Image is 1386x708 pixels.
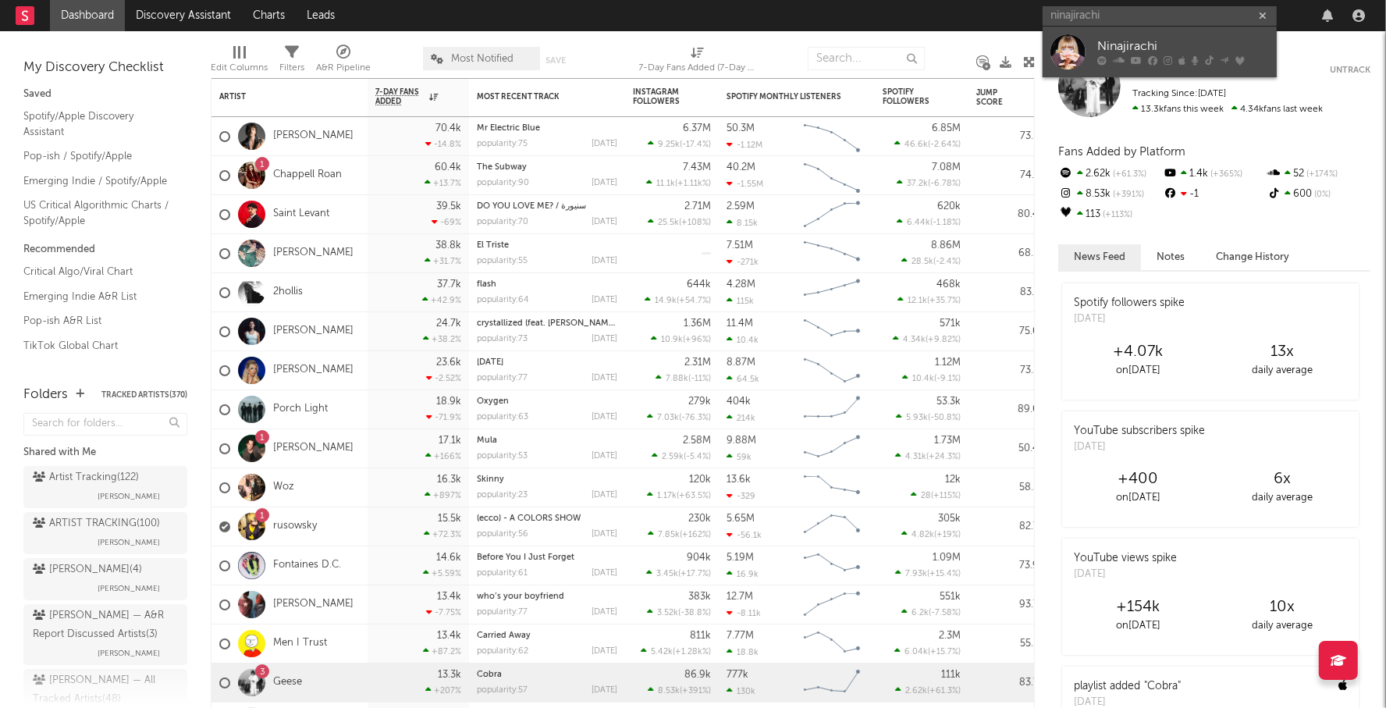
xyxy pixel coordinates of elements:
[436,318,461,329] div: 24.7k
[477,553,574,562] a: Before You I Just Forget
[931,240,961,251] div: 8.86M
[273,637,327,650] a: Men I Trust
[436,553,461,563] div: 14.6k
[727,279,755,290] div: 4.28M
[273,403,328,416] a: Porch Light
[684,358,711,368] div: 2.31M
[976,322,1039,341] div: 75.0
[477,280,496,289] a: flash
[477,475,504,484] a: Skinny
[273,130,354,143] a: [PERSON_NAME]
[1267,184,1370,205] div: 600
[912,375,934,383] span: 10.4k
[797,273,867,312] svg: Chart title
[23,288,172,305] a: Emerging Indie A&R List
[219,92,336,101] div: Artist
[727,335,759,345] div: 10.4k
[938,514,961,524] div: 305k
[436,201,461,212] div: 39.5k
[1330,62,1370,78] button: Untrack
[661,336,683,344] span: 10.9k
[930,180,958,188] span: -6.78 %
[279,59,304,77] div: Filters
[477,241,617,250] div: El Triste
[929,297,958,305] span: +35.7 %
[23,512,187,554] a: ARTIST TRACKING(100)[PERSON_NAME]
[477,514,617,523] div: (ecco) - A COLORS SHOW
[1074,295,1185,311] div: Spotify followers spike
[477,202,586,211] a: DO YOU LOVE ME? / سنيورة
[797,234,867,273] svg: Chart title
[883,87,937,106] div: Spotify Followers
[425,139,461,149] div: -14.8 %
[273,481,294,494] a: Woz
[651,334,711,344] div: ( )
[656,180,675,188] span: 11.1k
[976,479,1039,497] div: 58.3
[797,468,867,507] svg: Chart title
[23,604,187,665] a: [PERSON_NAME] — A&R Report Discussed Artists(3)[PERSON_NAME]
[273,559,341,572] a: Fontaines D.C.
[666,375,688,383] span: 7.88k
[477,397,617,406] div: Oxygen
[33,468,139,487] div: Artist Tracking ( 122 )
[928,336,958,344] span: +9.82 %
[797,546,867,585] svg: Chart title
[933,492,958,500] span: +115 %
[646,178,711,188] div: ( )
[658,141,680,149] span: 9.25k
[685,336,709,344] span: +96 %
[727,413,755,423] div: 214k
[273,364,354,377] a: [PERSON_NAME]
[808,47,925,70] input: Search...
[211,39,268,84] div: Edit Columns
[1313,190,1331,199] span: 0 %
[273,247,354,260] a: [PERSON_NAME]
[684,318,711,329] div: 1.36M
[683,436,711,446] div: 2.58M
[929,453,958,461] span: +24.3 %
[797,390,867,429] svg: Chart title
[935,358,961,368] div: 1.12M
[23,466,187,508] a: Artist Tracking(122)[PERSON_NAME]
[1066,470,1210,489] div: +400
[477,413,528,422] div: popularity: 63
[930,141,958,149] span: -2.64 %
[23,443,187,462] div: Shared with Me
[655,297,677,305] span: 14.9k
[23,263,172,280] a: Critical Algo/Viral Chart
[976,439,1039,458] div: 50.4
[436,397,461,407] div: 18.9k
[477,202,617,211] div: DO YOU LOVE ME? / سنيورة
[426,373,461,383] div: -2.52 %
[911,490,961,500] div: ( )
[1111,190,1144,199] span: +391 %
[727,296,754,306] div: 115k
[432,217,461,227] div: -69 %
[101,391,187,399] button: Tracked Artists(370)
[937,201,961,212] div: 620k
[691,375,709,383] span: -11 %
[592,257,617,265] div: [DATE]
[23,108,172,140] a: Spotify/Apple Discovery Assistant
[907,219,930,227] span: 6.44k
[477,124,617,133] div: Mr Electric Blue
[477,319,617,328] div: crystallized (feat. Inéz)
[727,257,759,267] div: -271k
[477,163,527,172] a: The Subway
[477,592,564,601] a: who’s your boyfriend
[797,195,867,234] svg: Chart title
[658,531,680,539] span: 7.85k
[1141,244,1200,270] button: Notes
[211,59,268,77] div: Edit Columns
[1100,211,1132,219] span: +113 %
[797,507,867,546] svg: Chart title
[23,337,172,354] a: TikTok Global Chart
[425,451,461,461] div: +166 %
[727,374,759,384] div: 64.5k
[976,88,1015,107] div: Jump Score
[23,413,187,436] input: Search for folders...
[592,140,617,148] div: [DATE]
[1132,105,1224,114] span: 13.3k fans this week
[477,514,581,523] a: (ecco) - A COLORS SHOW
